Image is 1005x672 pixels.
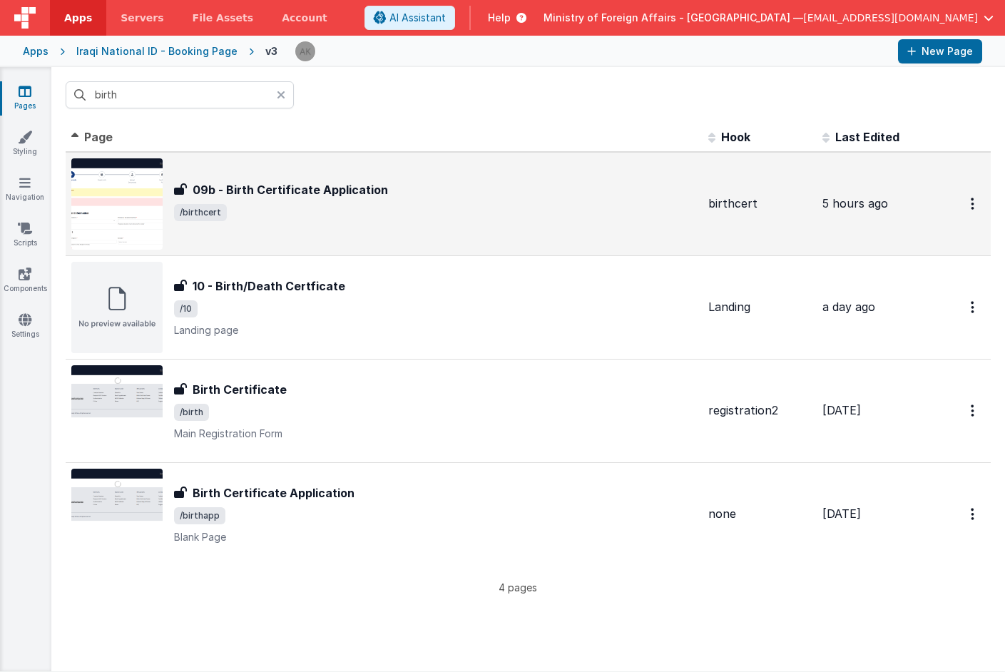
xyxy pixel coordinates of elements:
span: [EMAIL_ADDRESS][DOMAIN_NAME] [803,11,978,25]
button: Options [962,189,985,218]
div: v3 [265,44,283,58]
button: Ministry of Foreign Affairs - [GEOGRAPHIC_DATA] — [EMAIL_ADDRESS][DOMAIN_NAME] [544,11,994,25]
span: AI Assistant [389,11,446,25]
span: Page [84,130,113,144]
span: /birthcert [174,204,227,221]
button: Options [962,499,985,529]
span: [DATE] [822,403,861,417]
span: Help [488,11,511,25]
p: Blank Page [174,530,697,544]
p: 4 pages [66,580,969,595]
input: Search pages, id's ... [66,81,294,108]
span: a day ago [822,300,875,314]
p: Landing page [174,323,697,337]
div: none [708,506,811,522]
span: /birthapp [174,507,225,524]
span: /birth [174,404,209,421]
h3: Birth Certificate [193,381,287,398]
button: Options [962,292,985,322]
span: File Assets [193,11,254,25]
span: 5 hours ago [822,196,888,210]
span: Ministry of Foreign Affairs - [GEOGRAPHIC_DATA] — [544,11,803,25]
span: Apps [64,11,92,25]
span: Last Edited [835,130,899,144]
button: AI Assistant [364,6,455,30]
img: 1f6063d0be199a6b217d3045d703aa70 [295,41,315,61]
h3: Birth Certificate Application [193,484,354,502]
p: Main Registration Form [174,427,697,441]
button: New Page [898,39,982,63]
h3: 09b - Birth Certificate Application [193,181,388,198]
div: Landing [708,299,811,315]
span: Hook [721,130,750,144]
div: birthcert [708,195,811,212]
span: [DATE] [822,506,861,521]
span: /10 [174,300,198,317]
h3: 10 - Birth/Death Certficate [193,278,345,295]
span: Servers [121,11,163,25]
button: Options [962,396,985,425]
div: registration2 [708,402,811,419]
div: Iraqi National ID - Booking Page [76,44,238,58]
div: Apps [23,44,49,58]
